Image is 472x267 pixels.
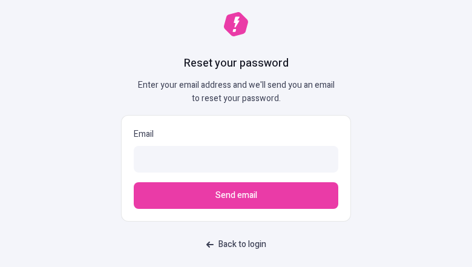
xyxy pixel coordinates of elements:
p: Email [134,128,338,141]
a: Back to login [199,234,274,255]
p: Enter your email address and we'll send you an email to reset your password. [133,79,339,105]
h1: Reset your password [184,56,289,71]
span: Send email [215,189,257,202]
button: Send email [134,182,338,209]
input: Email [134,146,338,173]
